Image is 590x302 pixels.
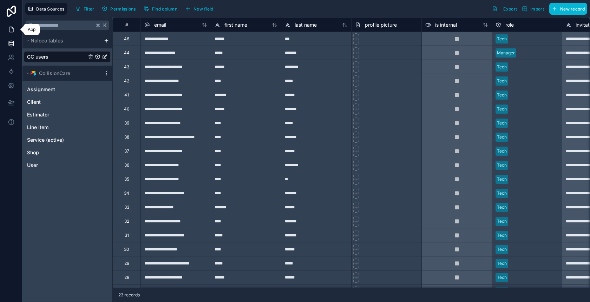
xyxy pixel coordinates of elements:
span: New field [194,6,214,12]
div: Tech [497,78,507,84]
span: Filter [84,6,94,12]
button: Data Sources [25,3,67,15]
div: 31 [125,233,129,238]
span: Export [503,6,517,12]
div: 32 [124,219,129,224]
div: 42 [124,78,129,84]
button: New record [549,3,587,15]
div: App [28,27,35,32]
div: 34 [124,190,129,196]
div: 46 [124,36,129,42]
div: Tech [497,190,507,196]
div: 35 [124,176,129,182]
div: Tech [497,176,507,182]
span: profile picture [365,21,397,28]
button: Filter [73,4,97,14]
span: is internal [435,21,457,28]
div: # [118,22,135,27]
div: Tech [497,36,507,42]
span: New record [560,6,585,12]
span: first name [224,21,247,28]
div: Tech [497,134,507,140]
div: Tech [497,162,507,168]
span: email [154,21,166,28]
div: Tech [497,232,507,239]
span: Permissions [110,6,136,12]
button: Import [519,3,546,15]
div: 36 [124,162,129,168]
div: 28 [124,275,129,280]
span: 23 records [118,292,140,298]
div: Tech [497,120,507,126]
span: Data Sources [36,6,65,12]
div: Tech [497,260,507,267]
div: 41 [124,92,129,98]
div: Tech [497,106,507,112]
span: last name [295,21,317,28]
a: Permissions [99,4,141,14]
div: Tech [497,92,507,98]
div: Tech [497,274,507,281]
div: 40 [124,106,130,112]
span: Find column [152,6,177,12]
div: 44 [124,50,130,56]
div: 29 [124,261,129,266]
button: Export [490,3,519,15]
div: Tech [497,64,507,70]
button: New field [183,4,216,14]
div: Tech [497,246,507,253]
div: Tech [497,204,507,210]
a: New record [546,3,587,15]
div: 39 [124,120,129,126]
div: 30 [124,247,129,252]
span: Import [530,6,544,12]
button: Permissions [99,4,138,14]
div: Tech [497,218,507,224]
span: role [505,21,514,28]
div: 33 [124,204,129,210]
button: Find column [141,4,180,14]
div: 37 [124,148,129,154]
div: Manager [497,50,515,56]
span: K [103,23,107,28]
div: Tech [497,148,507,154]
div: 43 [124,64,129,70]
div: 38 [124,134,129,140]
